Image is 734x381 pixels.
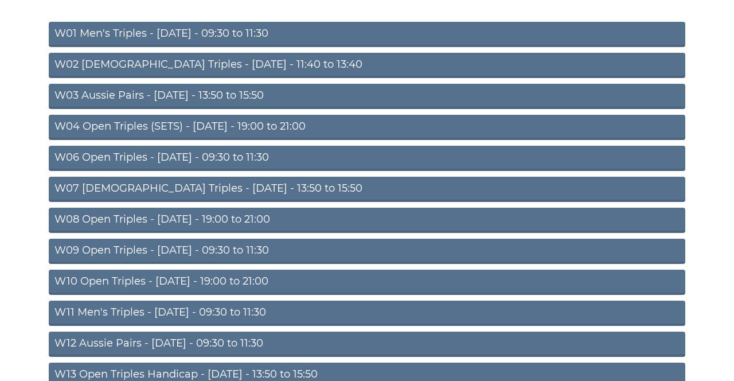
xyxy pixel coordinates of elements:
[49,208,685,233] a: W08 Open Triples - [DATE] - 19:00 to 21:00
[49,270,685,295] a: W10 Open Triples - [DATE] - 19:00 to 21:00
[49,177,685,202] a: W07 [DEMOGRAPHIC_DATA] Triples - [DATE] - 13:50 to 15:50
[49,84,685,109] a: W03 Aussie Pairs - [DATE] - 13:50 to 15:50
[49,53,685,78] a: W02 [DEMOGRAPHIC_DATA] Triples - [DATE] - 11:40 to 13:40
[49,22,685,47] a: W01 Men's Triples - [DATE] - 09:30 to 11:30
[49,301,685,326] a: W11 Men's Triples - [DATE] - 09:30 to 11:30
[49,115,685,140] a: W04 Open Triples (SETS) - [DATE] - 19:00 to 21:00
[49,146,685,171] a: W06 Open Triples - [DATE] - 09:30 to 11:30
[49,239,685,264] a: W09 Open Triples - [DATE] - 09:30 to 11:30
[49,332,685,357] a: W12 Aussie Pairs - [DATE] - 09:30 to 11:30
